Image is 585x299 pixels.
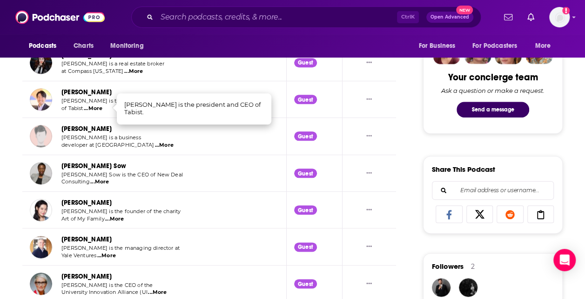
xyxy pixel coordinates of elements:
a: [PERSON_NAME] [61,199,112,207]
button: open menu [412,37,467,55]
div: 2 [471,262,475,271]
a: [PERSON_NAME] [61,273,112,280]
img: Josh Geballe [30,236,52,258]
button: open menu [104,37,155,55]
button: Show More Button [363,58,376,67]
span: ...More [155,142,174,149]
input: Email address or username... [440,182,546,199]
span: For Podcasters [472,39,517,52]
span: ...More [90,178,109,186]
span: [PERSON_NAME] is the founder of the charity [61,208,181,214]
span: developer at [GEOGRAPHIC_DATA] [61,142,154,148]
a: Charts [67,37,99,55]
a: [PERSON_NAME] [61,125,112,133]
a: Share on Facebook [436,205,463,223]
button: open menu [529,37,563,55]
span: For Business [418,39,455,52]
span: Podcasts [29,39,56,52]
span: University Innovation Alliance (UI [61,289,148,295]
span: [PERSON_NAME] is the president and CEO of Tabist. [124,101,261,116]
span: Logged in as amanda.moss [549,7,570,27]
a: [PERSON_NAME] Sow [61,162,126,170]
span: ...More [97,252,116,260]
img: May Yeung [30,199,52,221]
button: Show More Button [363,242,376,252]
h3: Share This Podcast [432,165,495,174]
img: JohirMia [432,278,451,297]
span: ...More [84,105,102,112]
span: ...More [105,215,124,223]
button: Show More Button [363,205,376,215]
img: Athena Brownson [30,52,52,74]
div: Guest [294,205,317,214]
svg: Add a profile image [562,7,570,14]
span: ...More [148,289,167,296]
img: Ryota Tanozaki [30,88,52,110]
span: New [456,6,473,14]
a: Share on Reddit [497,205,524,223]
div: Open Intercom Messenger [553,249,576,271]
button: Open AdvancedNew [426,12,473,23]
span: Charts [74,39,94,52]
span: [PERSON_NAME] Sow is the CEO of New Deal [61,171,183,178]
span: [PERSON_NAME] is the CEO of the [61,282,153,288]
button: Show More Button [363,168,376,178]
div: Your concierge team [448,71,538,83]
div: Guest [294,58,317,67]
button: Show profile menu [549,7,570,27]
button: Show More Button [363,279,376,289]
button: Send a message [457,102,529,117]
div: Guest [294,169,317,178]
span: [PERSON_NAME] is a business [61,134,141,141]
span: Open Advanced [430,15,469,19]
div: Search podcasts, credits, & more... [131,6,481,28]
img: Fatou Sagna Sow [30,162,52,184]
span: Yale Ventures [61,252,96,259]
img: Podchaser - Follow, Share and Rate Podcasts [15,8,105,26]
a: [PERSON_NAME] [61,88,112,96]
img: Dr. Bridget Burns [30,273,52,295]
img: Neerdowell [459,278,477,297]
input: Search podcasts, credits, & more... [157,10,397,25]
div: Guest [294,131,317,141]
a: Share on X/Twitter [466,205,493,223]
span: [PERSON_NAME] is a real estate broker [61,60,164,67]
span: Ctrl K [397,11,419,23]
span: of Tabist [61,105,83,111]
div: Search followers [432,181,554,200]
a: Show notifications dropdown [500,9,516,25]
button: open menu [466,37,531,55]
span: Followers [432,262,464,271]
div: Ask a question or make a request. [441,87,545,94]
img: César Couto Ferreira [30,125,52,147]
img: User Profile [549,7,570,27]
a: [PERSON_NAME] [61,235,112,243]
span: at Compass [US_STATE] [61,68,124,74]
div: Guest [294,95,317,104]
span: Monitoring [110,39,143,52]
a: [PERSON_NAME] [61,52,112,59]
button: Show More Button [363,131,376,141]
button: open menu [22,37,68,55]
span: [PERSON_NAME] is the president and CEO [61,97,173,104]
div: Guest [294,279,317,288]
span: More [535,39,551,52]
span: Consulting [61,178,90,185]
span: [PERSON_NAME] is the managing director at [61,245,180,251]
span: ...More [124,68,143,75]
a: Copy Link [527,205,554,223]
div: Guest [294,242,317,252]
span: Art of My Family [61,215,105,222]
button: Show More Button [363,95,376,104]
a: Show notifications dropdown [524,9,538,25]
